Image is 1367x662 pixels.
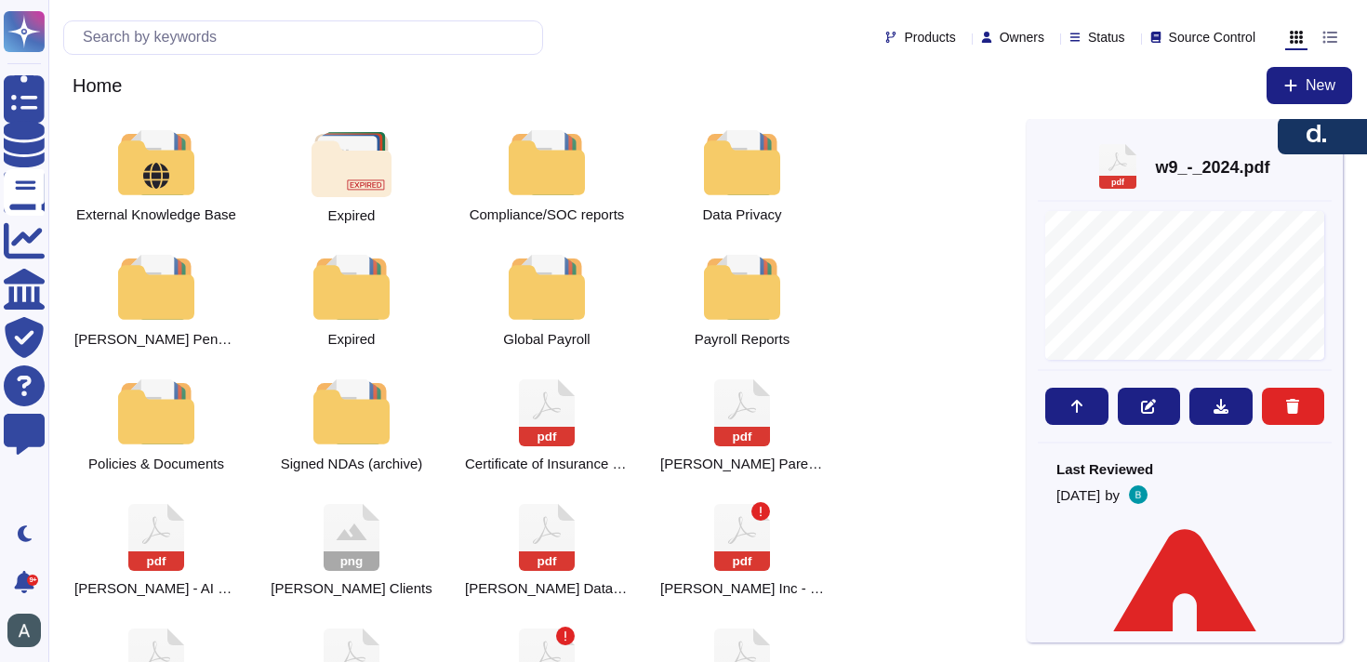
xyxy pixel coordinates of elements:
div: 9+ [27,575,38,586]
span: Home [63,72,131,99]
span: Deel - Organization Chart .pptx.pdf [660,456,824,472]
span: DEEL AI - AI Governance and Compliance Documentation (4).pdf [74,580,238,597]
span: Policies & Documents [88,456,224,472]
input: Search by keywords [73,21,542,54]
span: w9_-_2024.pdf [1155,159,1269,176]
button: Delete [1262,388,1325,425]
span: Signed NDAs (archive) [281,456,423,472]
button: Edit [1118,388,1181,425]
button: Move to... [1045,388,1108,425]
span: COI Deel Inc 2025.pdf [465,456,629,472]
span: Compliance/SOC reports [470,206,625,223]
span: Expired [328,208,376,222]
span: Source Control [1169,31,1255,44]
span: Global Payroll [503,331,590,348]
span: Data Privacy [702,206,781,223]
span: External Knowledge Base [76,206,236,223]
span: [DATE] [1056,488,1100,502]
span: Deel Clients.png [271,580,431,597]
span: Owners [1000,31,1044,44]
span: Expired [328,331,376,348]
button: Download [1189,388,1253,425]
span: New [1306,78,1335,93]
div: by [1056,485,1313,504]
button: New [1267,67,1352,104]
span: Last Reviewed [1056,462,1313,476]
img: user [1129,485,1148,504]
span: Deel Penetration Testing Attestation Letter [74,331,238,348]
img: folder [312,132,391,197]
span: Deel Data Sub-Processors_LIVE.pdf [465,580,629,597]
span: Status [1088,31,1125,44]
button: user [4,610,54,651]
span: Products [904,31,955,44]
img: user [7,614,41,647]
span: Deel Inc - Bank Account Confirmation.pdf [660,580,824,597]
span: Payroll Reports [695,331,790,348]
